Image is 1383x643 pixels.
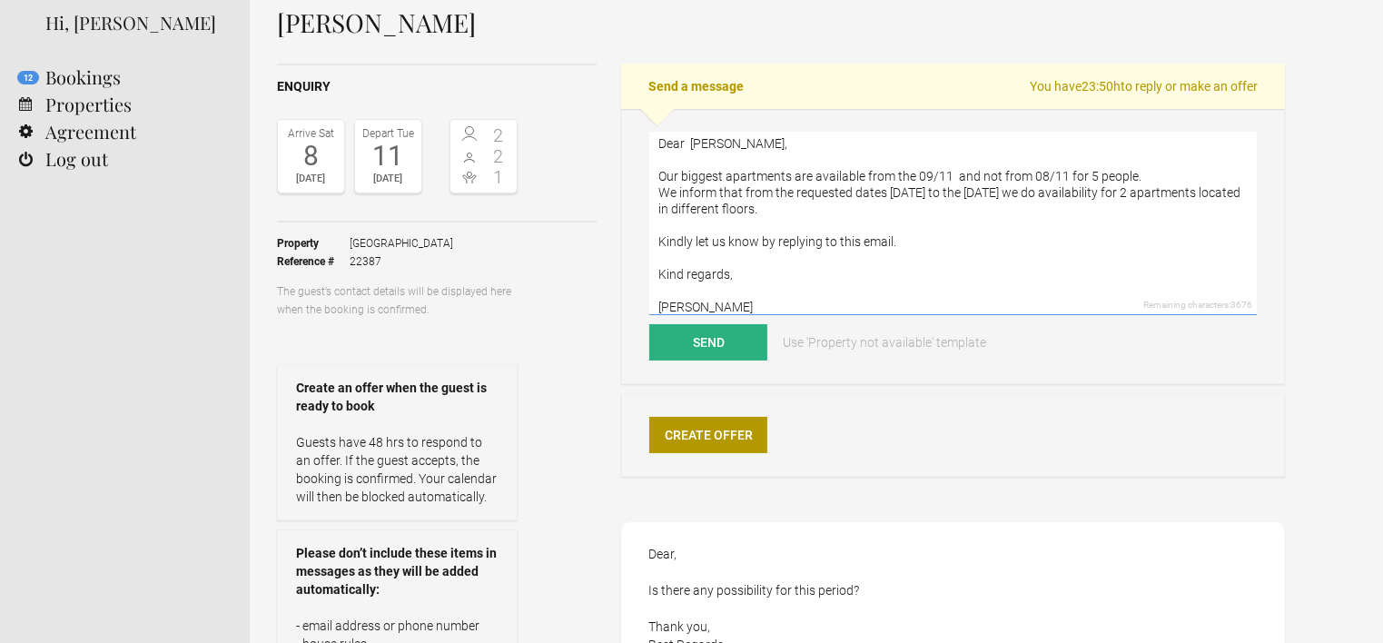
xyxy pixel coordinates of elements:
a: Create Offer [649,417,767,453]
span: You have to reply or make an offer [1030,77,1258,95]
h2: Send a message [621,64,1285,109]
div: 11 [360,143,417,170]
strong: Property [277,234,350,252]
strong: Reference # [277,252,350,271]
span: 1 [484,168,513,186]
p: The guest’s contact details will be displayed here when the booking is confirmed. [277,282,518,319]
strong: Please don’t include these items in messages as they will be added automatically: [296,544,499,598]
div: [DATE] [360,170,417,188]
div: Depart Tue [360,124,417,143]
p: Guests have 48 hrs to respond to an offer. If the guest accepts, the booking is confirmed. Your c... [296,433,499,506]
div: [DATE] [282,170,340,188]
span: [GEOGRAPHIC_DATA] [350,234,453,252]
div: Hi, [PERSON_NAME] [45,9,222,36]
strong: Create an offer when the guest is ready to book [296,379,499,415]
span: 22387 [350,252,453,271]
flynt-notification-badge: 12 [17,71,39,84]
button: Send [649,324,767,361]
span: 2 [484,147,513,165]
div: Arrive Sat [282,124,340,143]
h1: [PERSON_NAME] [277,9,1285,36]
h2: Enquiry [277,77,597,96]
flynt-countdown: 23:50h [1082,79,1121,94]
div: 8 [282,143,340,170]
a: Use 'Property not available' template [770,324,999,361]
span: 2 [484,126,513,144]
